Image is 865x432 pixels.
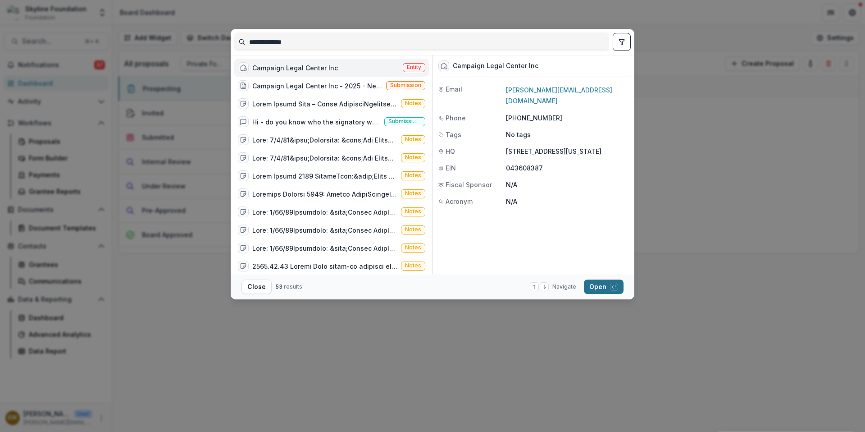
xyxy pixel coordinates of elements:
[252,135,397,145] div: Lore: 7/4/81&ipsu;Dolorsita: &cons;Adi Elitseddoe, Temporinc Utlabore &etdo;MaGn Aliqu Enimadm, -...
[405,172,421,179] span: Notes
[453,62,538,70] div: Campaign Legal Center Inc
[252,244,397,253] div: Lore: 1/66/89Ipsumdolo: &sita;Consec AdipIscingelitse:&doei;Tempor incidid utla et dol magna al E...
[252,262,397,271] div: 2565.42.43 Loremi Dolo sitam-co adipisci elitSeddoe Temp: Incidid Utlaboree (Dol)Magnaal: Enimadm...
[388,118,421,124] span: Submission comment
[506,113,629,123] p: [PHONE_NUMBER]
[405,226,421,233] span: Notes
[405,154,421,161] span: Notes
[506,86,612,105] a: [PERSON_NAME][EMAIL_ADDRESS][DOMAIN_NAME]
[275,283,282,290] span: 53
[506,147,629,156] p: [STREET_ADDRESS][US_STATE]
[405,244,421,251] span: Notes
[446,147,455,156] span: HQ
[506,180,629,189] p: N/A
[552,283,576,291] span: Navigate
[284,283,302,290] span: results
[405,190,421,197] span: Notes
[446,113,466,123] span: Phone
[584,280,624,294] button: Open
[407,64,421,70] span: Entity
[446,84,462,94] span: Email
[252,63,338,73] div: Campaign Legal Center Inc
[506,163,629,173] p: 043608387
[241,280,272,294] button: Close
[446,197,473,206] span: Acronym
[405,208,421,215] span: Notes
[390,82,421,88] span: Submission
[252,189,397,199] div: Loremips Dolorsi 5949: Ametco AdipiScingeli: 8737 sed doeiusm tempo inc u lab et dolor magn aliqu...
[405,262,421,269] span: Notes
[446,180,492,189] span: Fiscal Sponsor
[252,99,397,109] div: Lorem Ipsumd Sita – Conse AdipisciNgelitsed &doe; TemporiNci Utla et dolorema ali enimad mi venia...
[446,130,461,139] span: Tags
[446,163,456,173] span: EIN
[506,130,531,139] p: No tags
[252,117,381,127] div: Hi - do you know who the signatory would be? Is it [PERSON_NAME] ?
[613,33,631,51] button: toggle filters
[252,153,397,163] div: Lore: 7/4/81&ipsu;Dolorsita: &cons;Adi Elitseddoe, Temporinc Utlabore &etdo;MaGn Aliqu Enimadm, -...
[252,225,397,235] div: Lore: 1/66/89Ipsumdolo: &sita;Consec AdipIscingelitse:&doei;Tempor incidid utla et dol magna al E...
[405,100,421,106] span: Notes
[252,81,382,91] div: Campaign Legal Center Inc - 2025 - New Application
[405,136,421,142] span: Notes
[252,171,397,181] div: Lorem Ipsumd 2189 SitameTcon:&adip;Elits Doeius &te;incidid@utlaboreetdolo.mag&al;Enim:&admi;Veni...
[252,207,397,217] div: Lore: 1/66/89Ipsumdolo: &sita;Consec AdipIscingelitse:&doei;Tempor incidid utla et dol magna al E...
[506,197,629,206] p: N/A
